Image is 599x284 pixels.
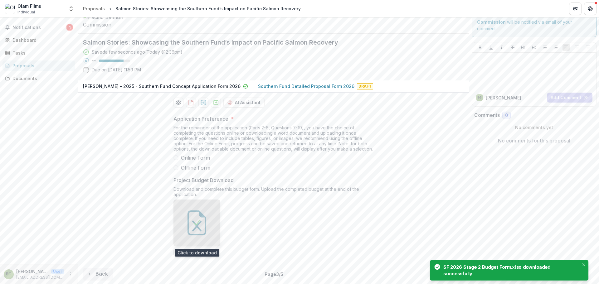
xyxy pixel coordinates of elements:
[2,35,75,45] a: Dashboard
[173,186,373,200] div: Download and complete this budget form. Upload the completed budget at the end of the application.
[569,2,582,15] button: Partners
[486,94,521,101] p: [PERSON_NAME]
[181,164,210,171] span: Offline Form
[66,24,73,31] span: 1
[173,98,183,108] button: Preview 0071dd08-0692-445b-8d7c-8bcec9d48fdc-3.pdf
[173,176,234,184] p: Project Budget Download
[2,60,75,71] a: Proposals
[83,13,145,28] img: Pacific Salmon Commission
[67,2,75,15] button: Open entity switcher
[83,39,454,46] h2: Salmon Stories: Showcasing the Southern Fund’s Impact on Pacific Salmon Recovery
[547,93,592,103] button: Add Comment
[562,44,570,51] button: Align Left
[2,48,75,58] a: Tasks
[17,3,41,9] div: Olam Films
[198,98,208,108] button: download-proposal
[443,263,577,277] div: SF 2026 Stage 2 Budget Form.xlsx downloaded successfully
[2,22,75,32] button: Notifications1
[181,154,210,161] span: Online Form
[115,5,301,12] div: Salmon Stories: Showcasing the Southern Fund’s Impact on Pacific Salmon Recovery
[173,125,373,154] div: For the remainder of the application (Parts 2-6, Questions 7-19), you have the choice of completi...
[498,44,505,51] button: Italicize
[176,250,217,255] span: SF 2026 Stage 2 Budget Form.xlsx
[92,59,96,63] p: 79 %
[584,2,597,15] button: Get Help
[584,44,592,51] button: Align Right
[223,98,265,108] button: AI Assistant
[211,98,221,108] button: download-proposal
[92,66,141,73] p: Due on [DATE] 11:59 PM
[12,75,70,82] div: Documents
[477,96,481,99] div: Ben Grayzel
[12,25,66,30] span: Notifications
[541,44,548,51] button: Bullet List
[173,115,228,123] p: Application Preference
[498,137,570,144] p: No comments for this proposal
[80,4,107,13] a: Proposals
[357,83,373,89] span: Draft
[5,4,15,14] img: Olam Films
[12,50,70,56] div: Tasks
[16,275,64,280] p: [EMAIL_ADDRESS][DOMAIN_NAME]
[265,271,283,277] p: Page 3 / 5
[83,268,113,280] button: Back
[83,83,241,89] p: [PERSON_NAME] - 2025 - Southern Fund Concept Application Form 2026
[83,5,105,12] div: Proposals
[186,98,196,108] button: download-proposal
[66,271,74,278] button: More
[476,44,484,51] button: Bold
[505,113,508,118] span: 0
[16,268,49,275] p: [PERSON_NAME]
[51,269,64,274] p: User
[80,4,303,13] nav: breadcrumb
[474,124,594,131] p: No comments yet
[487,44,495,51] button: Underline
[573,44,581,51] button: Align Center
[6,272,12,276] div: Ben Grayzel
[12,62,70,69] div: Proposals
[581,261,587,268] button: Close
[92,49,183,55] div: Saved a few seconds ago ( Today @ 2:36pm )
[474,112,500,118] h2: Comments
[530,44,538,51] button: Heading 2
[472,0,597,37] div: Send comments or questions to in the box below. will be notified via email of your comment.
[419,257,599,284] div: Notifications-bottom-right
[12,37,70,43] div: Dashboard
[552,44,559,51] button: Ordered List
[2,73,75,84] a: Documents
[509,44,516,51] button: Strike
[17,9,35,15] span: Individual
[173,200,220,256] div: SF 2026 Stage 2 Budget Form.xlsx
[258,83,354,89] p: Southern Fund Detailed Proposal Form 2026
[519,44,527,51] button: Heading 1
